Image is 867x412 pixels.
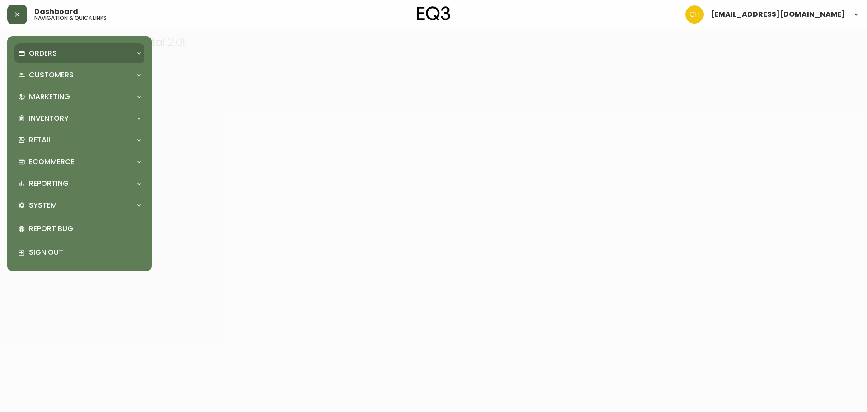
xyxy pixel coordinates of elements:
[14,87,144,107] div: Marketing
[14,130,144,150] div: Retail
[29,135,51,145] p: Retail
[29,247,141,257] p: Sign Out
[14,174,144,194] div: Reporting
[29,114,69,123] p: Inventory
[29,200,57,210] p: System
[14,109,144,128] div: Inventory
[711,11,845,18] span: [EMAIL_ADDRESS][DOMAIN_NAME]
[34,8,78,15] span: Dashboard
[29,92,70,102] p: Marketing
[29,157,75,167] p: Ecommerce
[14,152,144,172] div: Ecommerce
[14,43,144,63] div: Orders
[14,241,144,264] div: Sign Out
[417,6,450,21] img: logo
[14,217,144,241] div: Report Bug
[29,224,141,234] p: Report Bug
[685,5,704,24] img: 6288462cea190ebb98a2c2f3c744dd7e
[14,195,144,215] div: System
[34,15,107,21] h5: navigation & quick links
[14,65,144,85] div: Customers
[29,48,57,58] p: Orders
[29,179,69,189] p: Reporting
[29,70,74,80] p: Customers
